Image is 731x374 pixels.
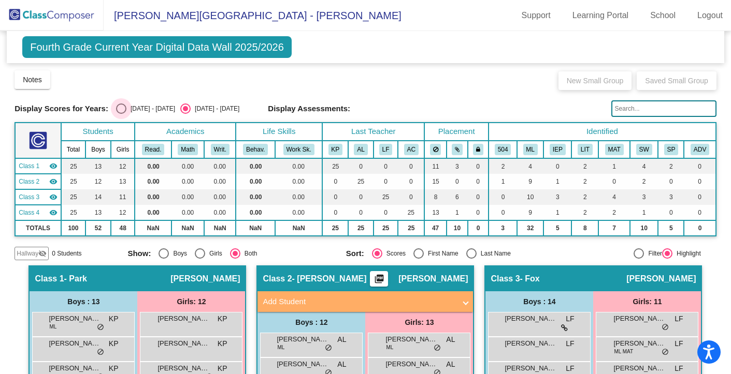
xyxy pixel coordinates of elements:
[691,144,709,155] button: ADV
[116,103,239,114] mat-radio-group: Select an option
[61,205,85,220] td: 25
[626,274,696,284] span: [PERSON_NAME]
[398,220,424,236] td: 25
[204,220,236,236] td: NaN
[61,158,85,174] td: 25
[598,158,630,174] td: 1
[468,205,489,220] td: 0
[398,189,424,205] td: 0
[17,249,38,258] span: Hallway
[598,189,630,205] td: 4
[346,248,556,259] mat-radio-group: Select an option
[61,174,85,189] td: 25
[322,158,348,174] td: 25
[15,158,61,174] td: Kelly Park - Park
[517,174,543,189] td: 9
[85,220,111,236] td: 52
[49,323,56,331] span: ML
[325,344,332,352] span: do_not_disturb_alt
[171,174,205,189] td: 0.00
[468,158,489,174] td: 0
[135,158,171,174] td: 0.00
[236,205,275,220] td: 0.00
[191,104,239,113] div: [DATE] - [DATE]
[49,363,101,373] span: [PERSON_NAME]
[636,144,652,155] button: SW
[61,189,85,205] td: 25
[447,220,468,236] td: 10
[684,220,715,236] td: 0
[135,220,171,236] td: NaN
[468,220,489,236] td: 0
[170,274,240,284] span: [PERSON_NAME]
[263,274,292,284] span: Class 2
[404,144,419,155] button: AC
[275,158,322,174] td: 0.00
[257,312,365,333] div: Boys : 12
[662,348,669,356] span: do_not_disturb_alt
[30,291,137,312] div: Boys : 13
[684,174,715,189] td: 0
[204,205,236,220] td: 0.00
[61,220,85,236] td: 100
[385,334,437,345] span: [PERSON_NAME]
[424,174,447,189] td: 15
[218,338,227,349] span: KP
[598,220,630,236] td: 7
[489,158,517,174] td: 2
[127,248,338,259] mat-radio-group: Select an option
[15,104,108,113] span: Display Scores for Years:
[85,158,111,174] td: 13
[566,363,574,374] span: LF
[424,158,447,174] td: 11
[446,334,455,345] span: AL
[322,220,348,236] td: 25
[489,205,517,220] td: 0
[171,220,205,236] td: NaN
[277,359,328,369] span: [PERSON_NAME]
[157,313,209,324] span: [PERSON_NAME]
[322,205,348,220] td: 0
[135,189,171,205] td: 0.00
[111,174,135,189] td: 13
[517,141,543,158] th: English Language Learner
[205,249,222,258] div: Girls
[424,205,447,220] td: 13
[49,338,101,349] span: [PERSON_NAME]
[370,271,388,287] button: Print Students Details
[675,313,683,324] span: LF
[468,141,489,158] th: Keep with teacher
[605,144,624,155] button: MAT
[485,291,593,312] div: Boys : 14
[111,189,135,205] td: 11
[157,363,209,373] span: [PERSON_NAME]
[566,313,574,324] span: LF
[398,205,424,220] td: 25
[543,189,571,205] td: 3
[613,313,665,324] span: [PERSON_NAME]
[277,343,284,351] span: ML
[374,174,398,189] td: 0
[564,7,637,24] a: Learning Portal
[15,174,61,189] td: Anny Lee - Lee
[348,158,373,174] td: 0
[365,312,473,333] div: Girls: 13
[517,205,543,220] td: 9
[598,205,630,220] td: 2
[126,104,175,113] div: [DATE] - [DATE]
[142,144,165,155] button: Read.
[322,189,348,205] td: 0
[447,158,468,174] td: 3
[49,162,58,170] mat-icon: visibility
[613,363,665,373] span: [PERSON_NAME]
[236,123,322,141] th: Life Skills
[446,359,455,370] span: AL
[15,189,61,205] td: Lauren Fox - Fox
[374,189,398,205] td: 25
[111,158,135,174] td: 12
[505,363,556,373] span: [PERSON_NAME]
[513,7,559,24] a: Support
[379,144,393,155] button: LF
[257,291,473,312] mat-expansion-panel-header: Add Student
[49,208,58,217] mat-icon: visibility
